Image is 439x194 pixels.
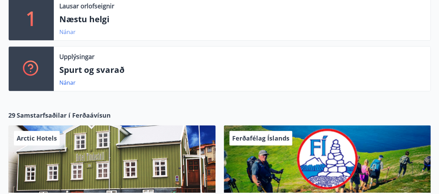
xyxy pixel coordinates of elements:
a: Nánar [59,79,76,86]
span: 29 [8,111,15,120]
p: Lausar orlofseignir [59,1,114,10]
span: Samstarfsaðilar í Ferðaávísun [17,111,111,120]
span: Arctic Hotels [17,134,57,142]
p: 1 [26,5,37,31]
p: Spurt og svarað [59,64,425,76]
span: Ferðafélag Íslands [232,134,289,142]
p: Næstu helgi [59,13,425,25]
p: Upplýsingar [59,52,94,61]
a: Nánar [59,28,76,36]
